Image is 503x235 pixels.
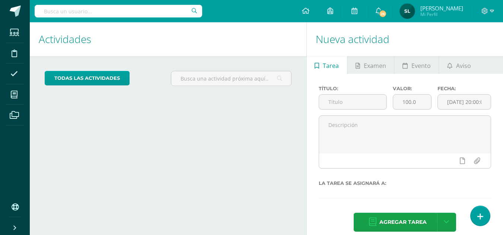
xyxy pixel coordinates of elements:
input: Fecha de entrega [438,95,491,109]
a: todas las Actividades [45,71,130,85]
span: 26 [379,10,387,18]
input: Busca una actividad próxima aquí... [171,71,291,86]
span: Mi Perfil [420,11,463,17]
span: Aviso [456,57,471,75]
a: Aviso [439,56,479,74]
span: [PERSON_NAME] [420,4,463,12]
h1: Actividades [39,22,297,56]
label: La tarea se asignará a: [319,180,491,186]
a: Examen [347,56,394,74]
img: 77d0099799e9eceb63e6129de23b17bd.png [400,4,415,19]
a: Tarea [307,56,347,74]
input: Título [319,95,387,109]
label: Fecha: [437,86,491,91]
input: Busca un usuario... [35,5,202,17]
span: Agregar tarea [379,213,427,231]
span: Examen [364,57,386,75]
a: Evento [394,56,439,74]
span: Evento [411,57,431,75]
label: Valor: [393,86,432,91]
span: Tarea [323,57,339,75]
h1: Nueva actividad [316,22,494,56]
input: Puntos máximos [393,95,431,109]
label: Título: [319,86,387,91]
